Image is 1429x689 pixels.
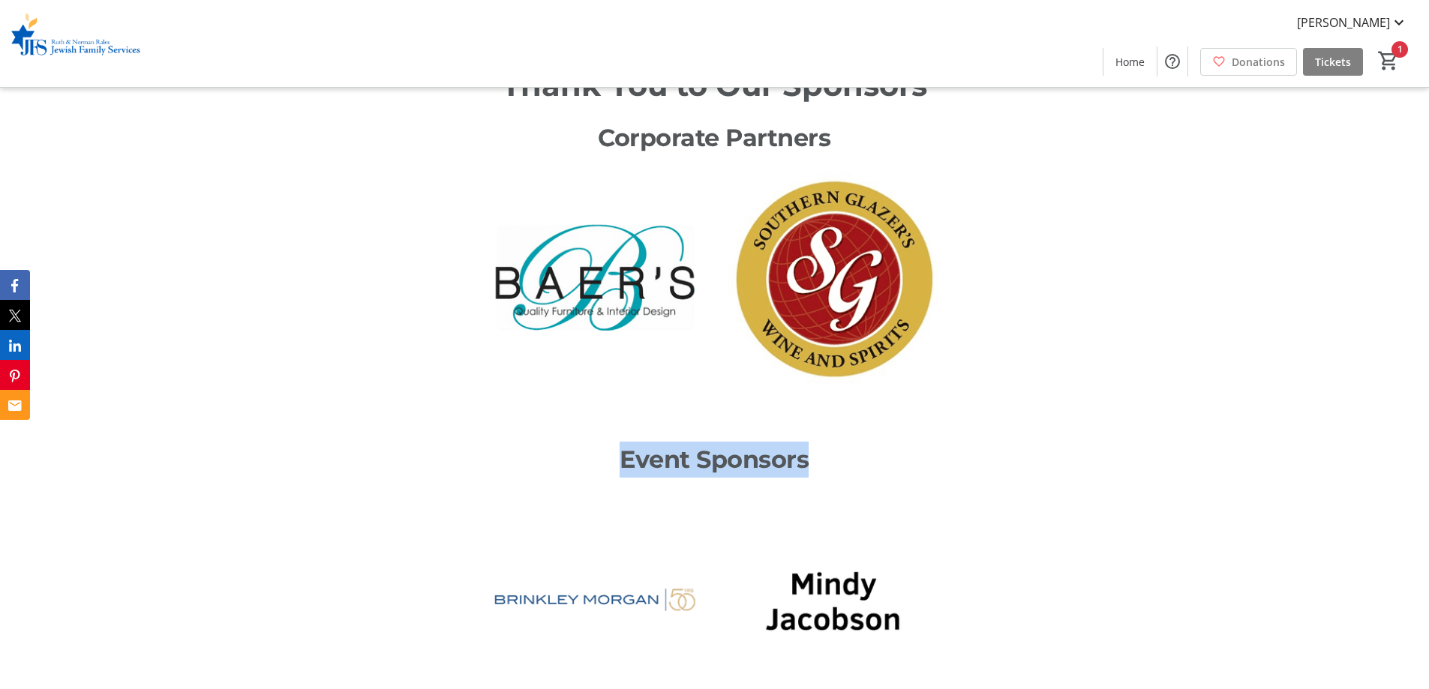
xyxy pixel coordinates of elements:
button: [PERSON_NAME] [1285,10,1420,34]
button: Help [1157,46,1187,76]
span: Tickets [1315,54,1351,70]
img: logo [723,168,943,388]
span: Donations [1232,54,1285,70]
img: Ruth & Norman Rales Jewish Family Services's Logo [9,6,143,81]
img: logo [485,168,705,388]
a: Donations [1200,48,1297,76]
button: Cart [1375,47,1402,74]
a: Home [1103,48,1157,76]
p: Corporate Partners [247,120,1181,156]
p: Event Sponsors [247,442,1181,478]
a: Tickets [1303,48,1363,76]
span: [PERSON_NAME] [1297,13,1390,31]
span: Home [1115,54,1145,70]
